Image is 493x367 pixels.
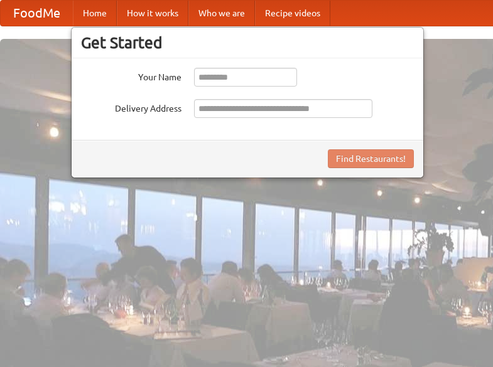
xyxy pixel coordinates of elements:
[73,1,117,26] a: Home
[188,1,255,26] a: Who we are
[81,68,181,83] label: Your Name
[255,1,330,26] a: Recipe videos
[117,1,188,26] a: How it works
[81,99,181,115] label: Delivery Address
[328,149,414,168] button: Find Restaurants!
[1,1,73,26] a: FoodMe
[81,33,414,52] h3: Get Started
